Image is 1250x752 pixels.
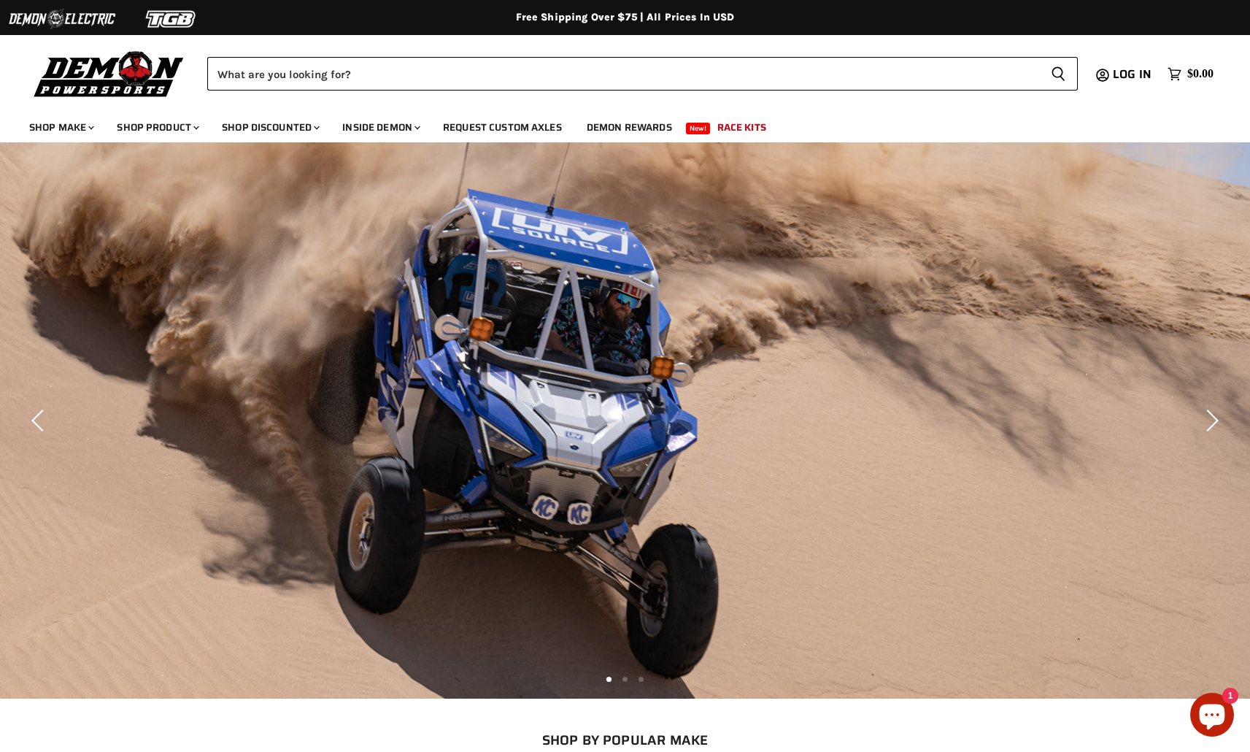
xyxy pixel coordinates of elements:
[18,107,1210,142] ul: Main menu
[59,732,1191,748] h2: SHOP BY POPULAR MAKE
[706,112,777,142] a: Race Kits
[1187,67,1214,81] span: $0.00
[7,5,117,33] img: Demon Electric Logo 2
[1195,406,1224,435] button: Next
[638,677,644,682] li: Page dot 3
[1039,57,1078,91] button: Search
[29,47,189,99] img: Demon Powersports
[1186,693,1238,740] inbox-online-store-chat: Shopify online store chat
[207,57,1078,91] form: Product
[622,677,628,682] li: Page dot 2
[576,112,683,142] a: Demon Rewards
[42,11,1209,24] div: Free Shipping Over $75 | All Prices In USD
[606,677,612,682] li: Page dot 1
[117,5,226,33] img: TGB Logo 2
[1106,68,1160,81] a: Log in
[1113,65,1151,83] span: Log in
[18,112,103,142] a: Shop Make
[106,112,208,142] a: Shop Product
[211,112,328,142] a: Shop Discounted
[432,112,573,142] a: Request Custom Axles
[26,406,55,435] button: Previous
[207,57,1039,91] input: Search
[331,112,429,142] a: Inside Demon
[686,123,711,134] span: New!
[1160,64,1221,85] a: $0.00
